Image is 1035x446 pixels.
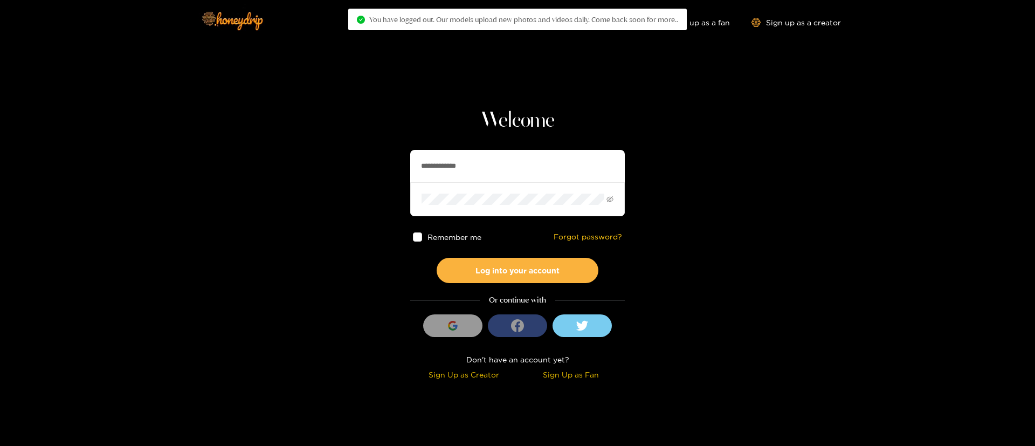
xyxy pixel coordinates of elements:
span: eye-invisible [606,196,613,203]
div: Or continue with [410,294,625,306]
a: Forgot password? [554,232,622,242]
a: Sign up as a creator [751,18,841,27]
a: Sign up as a fan [656,18,730,27]
div: Sign Up as Fan [520,368,622,381]
button: Log into your account [437,258,598,283]
span: Remember me [427,233,481,241]
span: You have logged out. Our models upload new photos and videos daily. Come back soon for more.. [369,15,678,24]
span: check-circle [357,16,365,24]
div: Don't have an account yet? [410,353,625,366]
h1: Welcome [410,108,625,134]
div: Sign Up as Creator [413,368,515,381]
